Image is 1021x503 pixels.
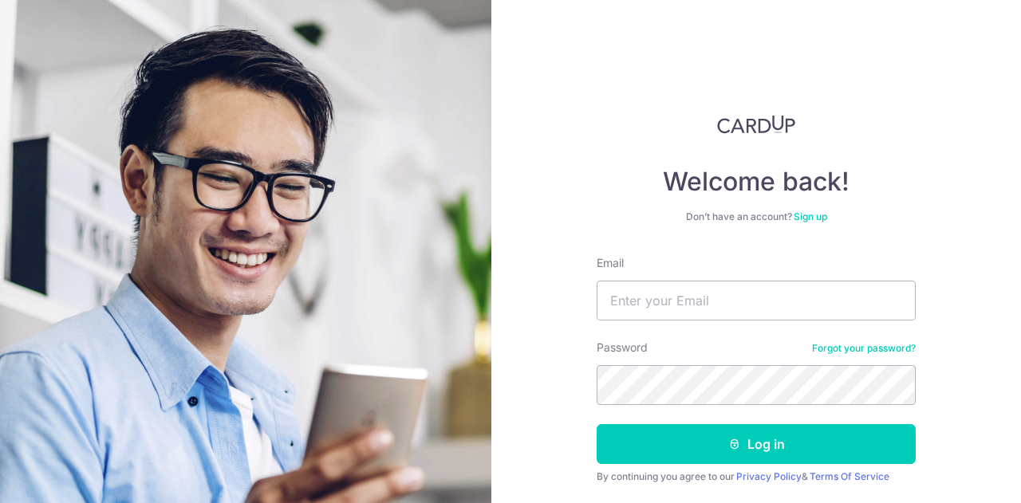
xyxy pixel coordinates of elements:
[597,424,916,464] button: Log in
[597,281,916,320] input: Enter your Email
[736,470,802,482] a: Privacy Policy
[794,210,827,222] a: Sign up
[810,470,889,482] a: Terms Of Service
[597,255,624,271] label: Email
[717,115,795,134] img: CardUp Logo
[812,342,916,355] a: Forgot your password?
[597,470,916,483] div: By continuing you agree to our &
[597,340,648,356] label: Password
[597,210,916,223] div: Don’t have an account?
[597,166,916,198] h4: Welcome back!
